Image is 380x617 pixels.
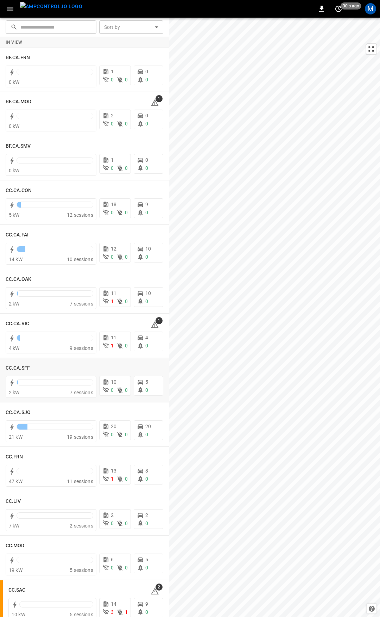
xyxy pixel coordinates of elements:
[125,298,128,304] span: 0
[145,557,148,562] span: 5
[20,2,82,11] img: ampcontrol.io logo
[8,586,26,594] h6: CC.SAC
[145,77,148,82] span: 0
[111,69,114,74] span: 1
[6,542,25,550] h6: CC.MOD
[9,567,23,573] span: 19 kW
[169,18,380,617] canvas: Map
[6,98,31,106] h6: BF.CA.MOD
[145,165,148,171] span: 0
[125,520,128,526] span: 0
[111,468,116,474] span: 13
[6,187,32,195] h6: CC.CA.CON
[145,335,148,340] span: 4
[156,95,163,102] span: 1
[6,40,23,45] strong: In View
[6,54,30,62] h6: BF.CA.FRN
[125,476,128,482] span: 0
[111,520,114,526] span: 0
[9,523,20,529] span: 7 kW
[125,165,128,171] span: 0
[9,390,20,395] span: 2 kW
[6,409,31,417] h6: CC.CA.SJO
[145,432,148,437] span: 0
[111,565,114,570] span: 0
[111,210,114,215] span: 0
[9,168,20,173] span: 0 kW
[111,557,114,562] span: 6
[145,121,148,127] span: 0
[125,432,128,437] span: 0
[111,601,116,607] span: 14
[125,343,128,348] span: 0
[145,343,148,348] span: 0
[111,113,114,118] span: 2
[125,121,128,127] span: 0
[111,254,114,260] span: 0
[156,584,163,591] span: 2
[111,335,116,340] span: 11
[70,567,93,573] span: 5 sessions
[145,424,151,429] span: 20
[111,609,114,615] span: 3
[6,453,23,461] h6: CC.FRN
[9,79,20,85] span: 0 kW
[145,246,151,252] span: 10
[67,479,93,484] span: 11 sessions
[6,231,28,239] h6: CC.CA.FAI
[111,246,116,252] span: 12
[145,609,148,615] span: 0
[145,69,148,74] span: 0
[111,77,114,82] span: 0
[111,512,114,518] span: 2
[125,77,128,82] span: 0
[6,320,29,328] h6: CC.CA.RIC
[111,121,114,127] span: 0
[125,254,128,260] span: 0
[111,476,114,482] span: 1
[111,387,114,393] span: 0
[9,434,23,440] span: 21 kW
[145,601,148,607] span: 9
[145,520,148,526] span: 0
[111,165,114,171] span: 0
[6,364,30,372] h6: CC.CA.SFF
[67,257,93,262] span: 10 sessions
[111,343,114,348] span: 1
[156,317,163,324] span: 1
[111,202,116,207] span: 18
[9,212,20,218] span: 5 kW
[9,301,20,307] span: 2 kW
[125,210,128,215] span: 0
[145,387,148,393] span: 0
[70,345,93,351] span: 9 sessions
[111,157,114,163] span: 1
[9,479,23,484] span: 47 kW
[145,210,148,215] span: 0
[341,2,361,10] span: 30 s ago
[67,434,93,440] span: 19 sessions
[111,424,116,429] span: 20
[365,3,376,14] div: profile-icon
[145,157,148,163] span: 0
[111,290,116,296] span: 11
[125,609,128,615] span: 1
[67,212,93,218] span: 12 sessions
[70,301,93,307] span: 7 sessions
[145,298,148,304] span: 0
[145,379,148,385] span: 5
[70,390,93,395] span: 7 sessions
[145,290,151,296] span: 10
[145,254,148,260] span: 0
[145,202,148,207] span: 9
[70,523,93,529] span: 2 sessions
[9,123,20,129] span: 0 kW
[125,387,128,393] span: 0
[145,476,148,482] span: 0
[333,3,344,14] button: set refresh interval
[6,142,31,150] h6: BF.CA.SMV
[111,379,116,385] span: 10
[9,257,23,262] span: 14 kW
[145,512,148,518] span: 2
[111,432,114,437] span: 0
